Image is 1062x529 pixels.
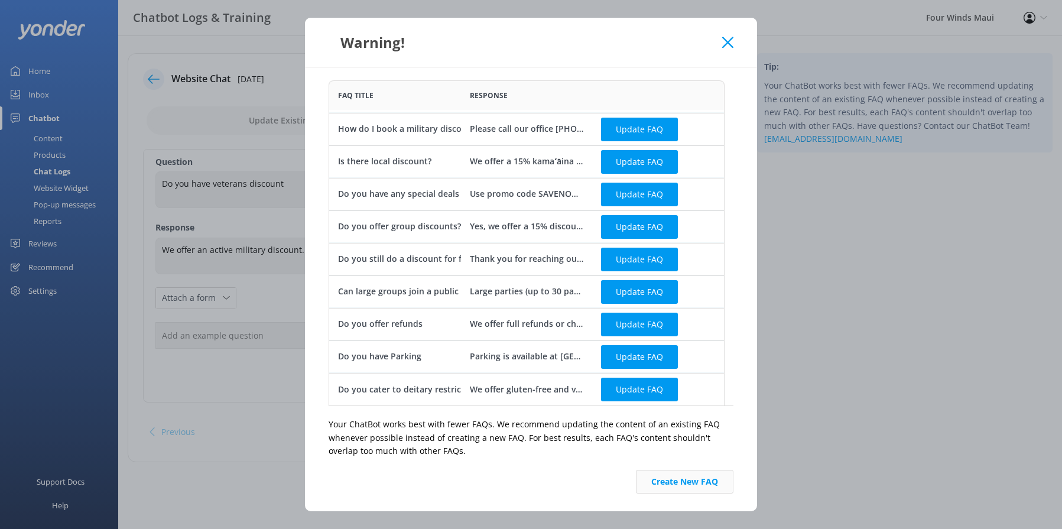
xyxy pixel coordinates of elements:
[338,318,423,331] div: Do you offer refunds
[601,313,678,336] button: Update FAQ
[601,345,678,369] button: Update FAQ
[722,37,733,48] button: Close
[601,280,678,304] button: Update FAQ
[338,285,631,298] div: Can large groups join a public snorkel tour instead of booking privately?
[329,178,725,210] div: row
[329,275,725,308] div: row
[338,253,505,266] div: Do you still do a discount for flight crew?
[329,110,725,405] div: grid
[470,155,584,168] div: We offer a 15% kamaʻāina discount off our standard rate. To book with the local rate, please call...
[338,383,482,396] div: Do you cater to deitary restrictions
[329,373,725,405] div: row
[329,210,725,243] div: row
[470,350,584,364] div: Parking is available at [GEOGRAPHIC_DATA] and is charged by the hour. To pay, simply scan the QR ...
[470,188,584,201] div: Use promo code SAVENOW when booking online to SAVE $10 on your morning snorkel tour and $5 on you...
[338,220,461,233] div: Do you offer group discounts?
[601,215,678,239] button: Update FAQ
[329,308,725,340] div: row
[470,253,584,266] div: Thank you for reaching out! We’re happy to offer discounts for groups of 10 or more, as well as s...
[601,183,678,206] button: Update FAQ
[470,123,584,136] div: Please call our office [PHONE_NUMBER] between 8 am - 5 pm to book the 15% military discount
[338,155,431,168] div: Is there local discount?
[329,243,725,275] div: row
[338,123,479,136] div: How do I book a military discount?
[338,188,459,201] div: Do you have any special deals
[329,33,722,52] div: Warning!
[329,113,725,145] div: row
[601,150,678,174] button: Update FAQ
[601,378,678,401] button: Update FAQ
[470,318,584,331] div: We offer full refunds or changes as long as you are within our 24-hour cancellation policy (Group...
[636,470,733,494] button: Create New FAQ
[338,350,421,364] div: Do you have Parking
[470,220,584,233] div: Yes, we offer a 15% discount to parties of 10 or more. Please call us during our office hours, 8 ...
[470,285,584,298] div: Large parties (up to 30 pax) are welcome on our regular snorkel tours too. Give us a call to ask ...
[470,90,508,101] span: Response
[470,383,584,396] div: We offer gluten-free and vegan options. If you have other dietary needs, you’re welcome to bring ...
[601,118,678,141] button: Update FAQ
[329,418,733,457] p: Your ChatBot works best with fewer FAQs. We recommend updating the content of an existing FAQ whe...
[338,90,374,101] span: FAQ Title
[329,145,725,178] div: row
[329,340,725,373] div: row
[601,248,678,271] button: Update FAQ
